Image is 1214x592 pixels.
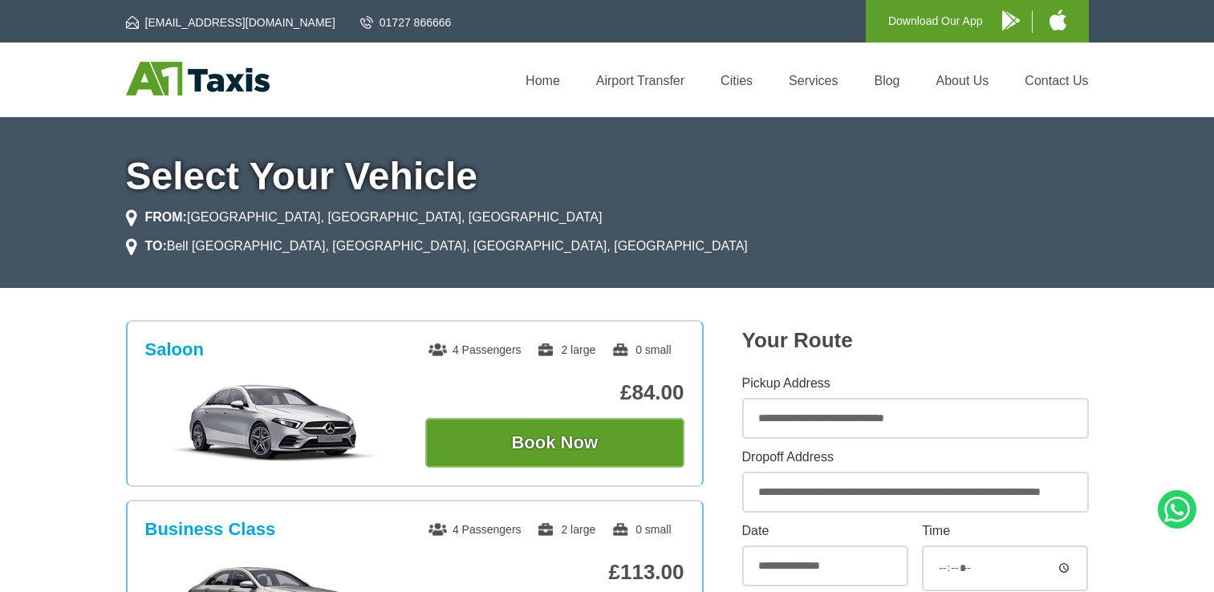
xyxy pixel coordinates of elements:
[145,519,276,540] h3: Business Class
[742,377,1089,390] label: Pickup Address
[1002,10,1020,30] img: A1 Taxis Android App
[611,523,671,536] span: 0 small
[145,339,204,360] h3: Saloon
[611,343,671,356] span: 0 small
[537,523,595,536] span: 2 large
[789,74,838,87] a: Services
[153,383,395,463] img: Saloon
[526,74,560,87] a: Home
[126,157,1089,196] h1: Select Your Vehicle
[742,451,1089,464] label: Dropoff Address
[874,74,899,87] a: Blog
[126,62,270,95] img: A1 Taxis St Albans LTD
[1025,74,1088,87] a: Contact Us
[425,418,684,468] button: Book Now
[428,523,522,536] span: 4 Passengers
[428,343,522,356] span: 4 Passengers
[888,11,983,31] p: Download Our App
[145,239,167,253] strong: TO:
[721,74,753,87] a: Cities
[425,380,684,405] p: £84.00
[126,14,335,30] a: [EMAIL_ADDRESS][DOMAIN_NAME]
[596,74,684,87] a: Airport Transfer
[145,210,187,224] strong: FROM:
[936,74,989,87] a: About Us
[537,343,595,356] span: 2 large
[742,525,908,537] label: Date
[126,208,603,227] li: [GEOGRAPHIC_DATA], [GEOGRAPHIC_DATA], [GEOGRAPHIC_DATA]
[126,237,748,256] li: Bell [GEOGRAPHIC_DATA], [GEOGRAPHIC_DATA], [GEOGRAPHIC_DATA], [GEOGRAPHIC_DATA]
[425,560,684,585] p: £113.00
[360,14,452,30] a: 01727 866666
[922,525,1088,537] label: Time
[1050,10,1066,30] img: A1 Taxis iPhone App
[742,328,1089,353] h2: Your Route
